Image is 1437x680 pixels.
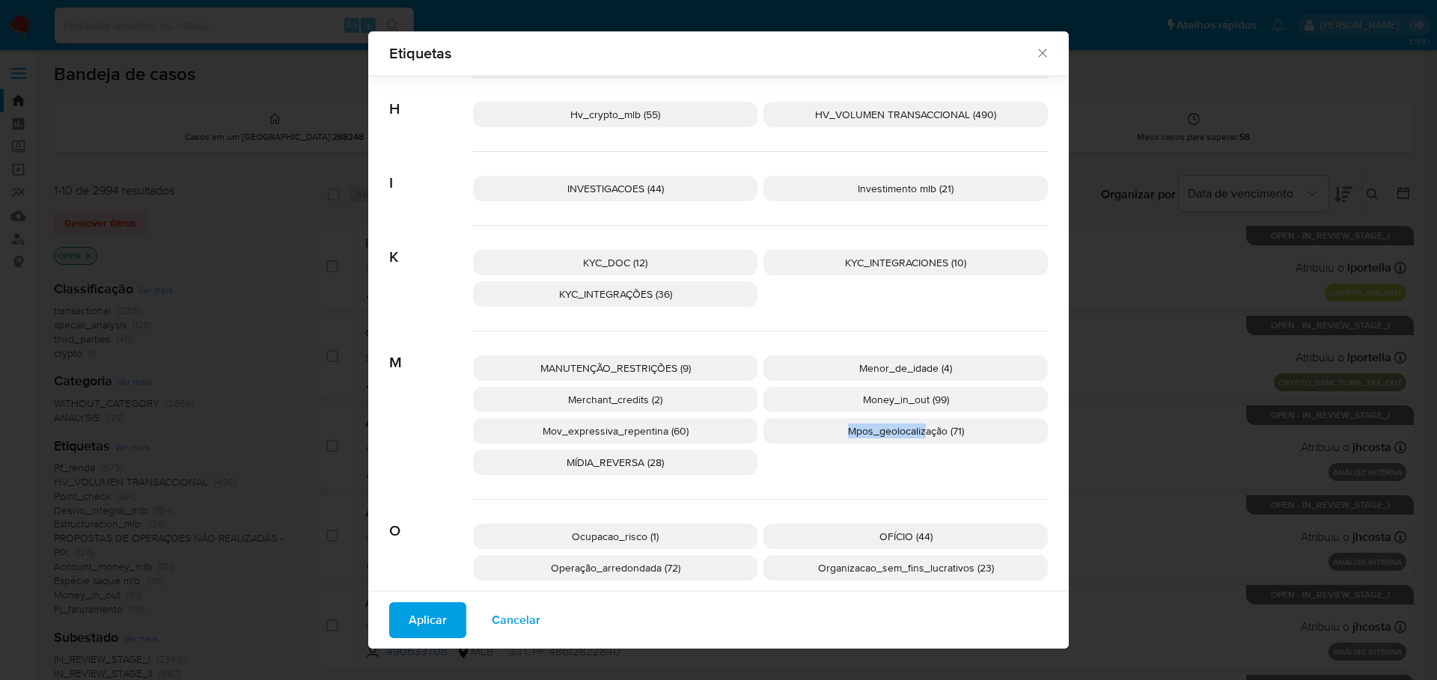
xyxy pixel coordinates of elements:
[567,455,664,470] span: MÍDIA_REVERSA (28)
[389,602,466,638] button: Aplicar
[763,555,1048,581] div: Organizacao_sem_fins_lucrativos (23)
[492,604,540,637] span: Cancelar
[570,107,660,122] span: Hv_crypto_mlb (55)
[389,226,473,266] span: K
[572,529,659,544] span: Ocupacao_risco (1)
[389,331,473,372] span: M
[540,361,691,376] span: MANUTENÇÃO_RESTRIÇÕES (9)
[473,250,757,275] div: KYC_DOC (12)
[473,102,757,127] div: Hv_crypto_mlb (55)
[879,529,933,544] span: OFÍCIO (44)
[818,560,994,575] span: Organizacao_sem_fins_lucrativos (23)
[473,418,757,444] div: Mov_expressiva_repentina (60)
[763,524,1048,549] div: OFÍCIO (44)
[763,102,1048,127] div: HV_VOLUMEN TRANSACCIONAL (490)
[472,602,560,638] button: Cancelar
[859,361,952,376] span: Menor_de_idade (4)
[763,176,1048,201] div: Investimento mlb (21)
[389,500,473,540] span: O
[583,255,647,270] span: KYC_DOC (12)
[543,423,689,438] span: Mov_expressiva_repentina (60)
[473,387,757,412] div: Merchant_credits (2)
[763,418,1048,444] div: Mpos_geolocalização (71)
[567,181,664,196] span: INVESTIGACOES (44)
[763,387,1048,412] div: Money_in_out (99)
[473,524,757,549] div: Ocupacao_risco (1)
[389,46,1035,61] span: Etiquetas
[389,152,473,192] span: I
[763,250,1048,275] div: KYC_INTEGRACIONES (10)
[409,604,447,637] span: Aplicar
[858,181,954,196] span: Investimento mlb (21)
[473,176,757,201] div: INVESTIGACOES (44)
[473,281,757,307] div: KYC_INTEGRAÇÕES (36)
[559,287,672,301] span: KYC_INTEGRAÇÕES (36)
[863,392,949,407] span: Money_in_out (99)
[815,107,996,122] span: HV_VOLUMEN TRANSACCIONAL (490)
[1035,46,1049,59] button: Fechar
[763,355,1048,381] div: Menor_de_idade (4)
[473,555,757,581] div: Operação_arredondada (72)
[568,392,662,407] span: Merchant_credits (2)
[848,423,964,438] span: Mpos_geolocalização (71)
[473,355,757,381] div: MANUTENÇÃO_RESTRIÇÕES (9)
[845,255,966,270] span: KYC_INTEGRACIONES (10)
[551,560,680,575] span: Operação_arredondada (72)
[473,450,757,475] div: MÍDIA_REVERSA (28)
[389,78,473,118] span: H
